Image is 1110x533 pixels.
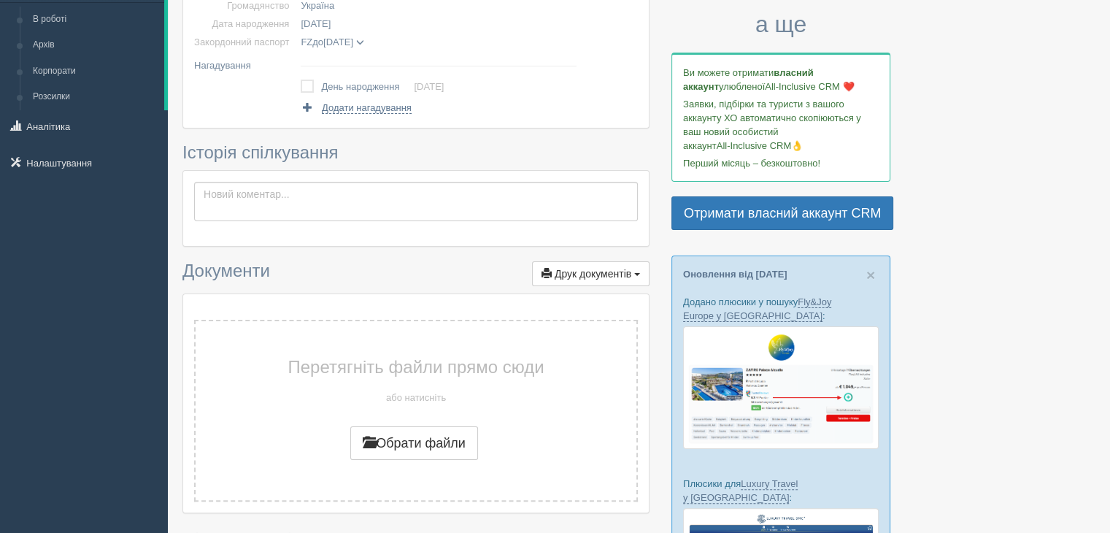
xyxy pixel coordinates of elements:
[683,478,798,504] a: Luxury Travel у [GEOGRAPHIC_DATA]
[683,156,879,170] p: Перший місяць – безкоштовно!
[301,18,331,29] span: [DATE]
[182,143,650,162] h3: Історія спілкування
[683,67,814,92] b: власний аккаунт
[194,15,295,33] td: Дата народження
[683,296,831,322] a: Fly&Joy Europe у [GEOGRAPHIC_DATA]
[26,7,164,33] a: В роботі
[26,84,164,110] a: Розсилки
[717,140,803,151] span: All-Inclusive CRM👌
[414,81,444,92] a: [DATE]
[194,33,295,51] td: Закордонний паспорт
[866,266,875,283] span: ×
[683,295,879,323] p: Додано плюсики у пошуку :
[26,32,164,58] a: Архів
[683,326,879,449] img: fly-joy-de-proposal-crm-for-travel-agency.png
[555,268,631,280] span: Друк документів
[683,66,879,93] p: Ви можете отримати улюбленої
[671,12,890,37] h3: а ще
[683,97,879,153] p: Заявки, підбірки та туристи з вашого аккаунту ХО автоматично скопіюються у ваш новий особистий ак...
[232,391,600,404] p: або натисніть
[765,81,854,92] span: All-Inclusive CRM ❤️
[182,261,650,286] h3: Документи
[301,37,363,47] span: до
[683,269,787,280] a: Оновлення від [DATE]
[26,58,164,85] a: Корпорати
[323,37,353,47] span: [DATE]
[232,358,600,377] h3: Перетягніть файли прямо сюди
[321,77,414,97] td: День народження
[301,37,312,47] span: FZ
[671,196,893,230] a: Отримати власний аккаунт CRM
[532,261,650,286] button: Друк документів
[866,267,875,283] button: Close
[194,51,295,74] td: Нагадування
[301,101,411,115] a: Додати нагадування
[683,477,879,505] p: Плюсики для :
[322,102,412,114] span: Додати нагадування
[350,426,478,460] button: Обрати файли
